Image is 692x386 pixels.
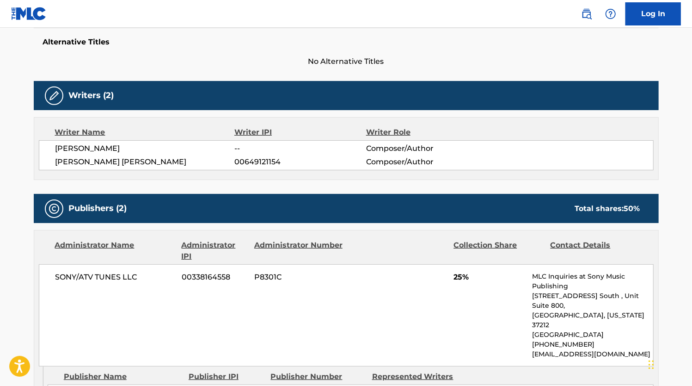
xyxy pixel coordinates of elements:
span: P8301C [254,272,344,283]
span: 00338164558 [182,272,247,283]
img: Publishers [49,203,60,214]
div: Writer Role [366,127,486,138]
div: Administrator IPI [182,240,247,262]
span: Composer/Author [366,143,486,154]
div: Writer Name [55,127,235,138]
p: [PHONE_NUMBER] [532,340,653,349]
h5: Publishers (2) [69,203,127,214]
span: Composer/Author [366,156,486,168]
span: 00649121154 [234,156,366,168]
p: MLC Inquiries at Sony Music Publishing [532,272,653,291]
div: Writer IPI [234,127,366,138]
div: Contact Details [551,240,640,262]
img: Writers [49,90,60,101]
img: search [581,8,592,19]
p: [GEOGRAPHIC_DATA] [532,330,653,340]
span: 25% [453,272,525,283]
span: No Alternative Titles [34,56,659,67]
div: Publisher Name [64,371,182,382]
h5: Writers (2) [69,90,114,101]
h5: Alternative Titles [43,37,649,47]
span: [PERSON_NAME] [55,143,235,154]
div: Collection Share [453,240,543,262]
span: [PERSON_NAME] [PERSON_NAME] [55,156,235,168]
div: Administrator Name [55,240,175,262]
span: -- [234,143,366,154]
div: Publisher Number [271,371,365,382]
span: 50 % [624,204,640,213]
a: Log In [625,2,681,25]
img: MLC Logo [11,7,47,20]
p: [STREET_ADDRESS] South , Unit Suite 800, [532,291,653,311]
div: Publisher IPI [189,371,264,382]
span: SONY/ATV TUNES LLC [55,272,175,283]
div: Help [601,5,620,23]
div: Drag [649,351,654,379]
p: [GEOGRAPHIC_DATA], [US_STATE] 37212 [532,311,653,330]
a: Public Search [577,5,596,23]
div: Administrator Number [254,240,344,262]
img: help [605,8,616,19]
iframe: Chat Widget [646,342,692,386]
div: Represented Writers [372,371,466,382]
div: Total shares: [575,203,640,214]
p: [EMAIL_ADDRESS][DOMAIN_NAME] [532,349,653,359]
